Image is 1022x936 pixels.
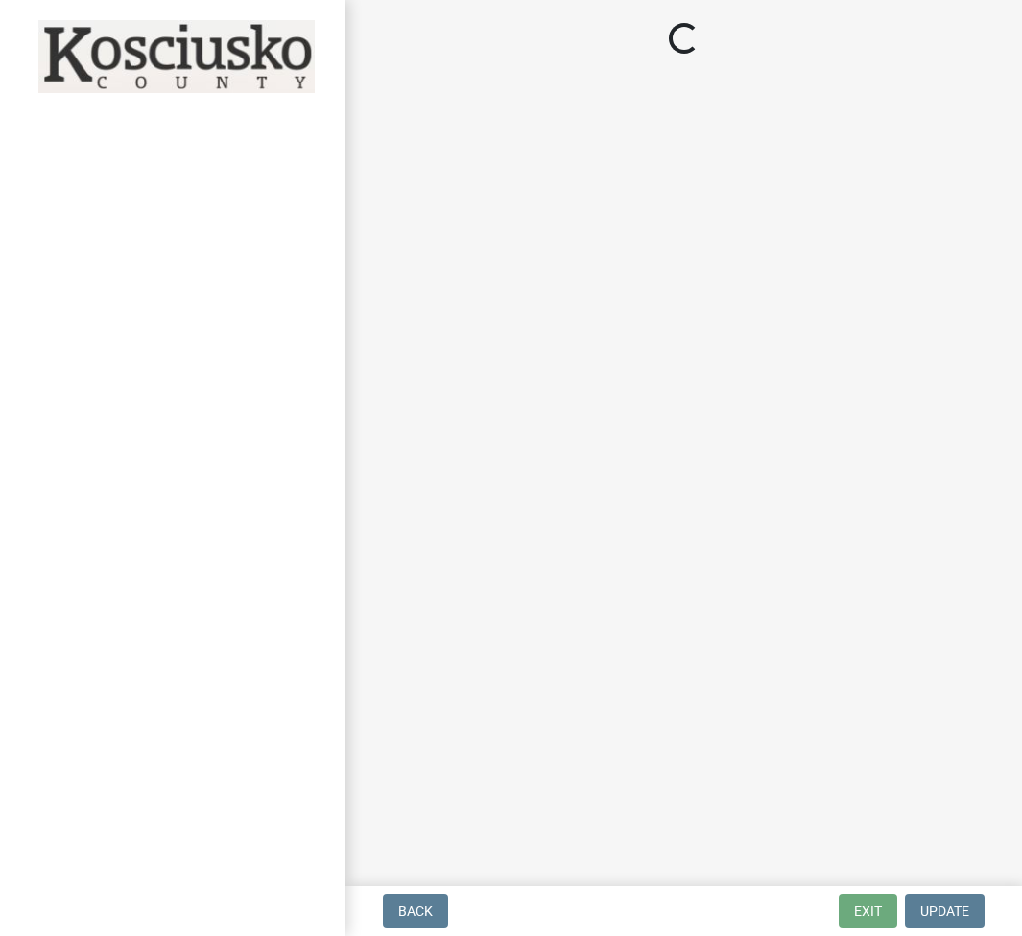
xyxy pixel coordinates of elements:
[398,903,433,919] span: Back
[383,894,448,928] button: Back
[839,894,897,928] button: Exit
[905,894,985,928] button: Update
[920,903,969,919] span: Update
[38,20,315,93] img: Kosciusko County, Indiana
